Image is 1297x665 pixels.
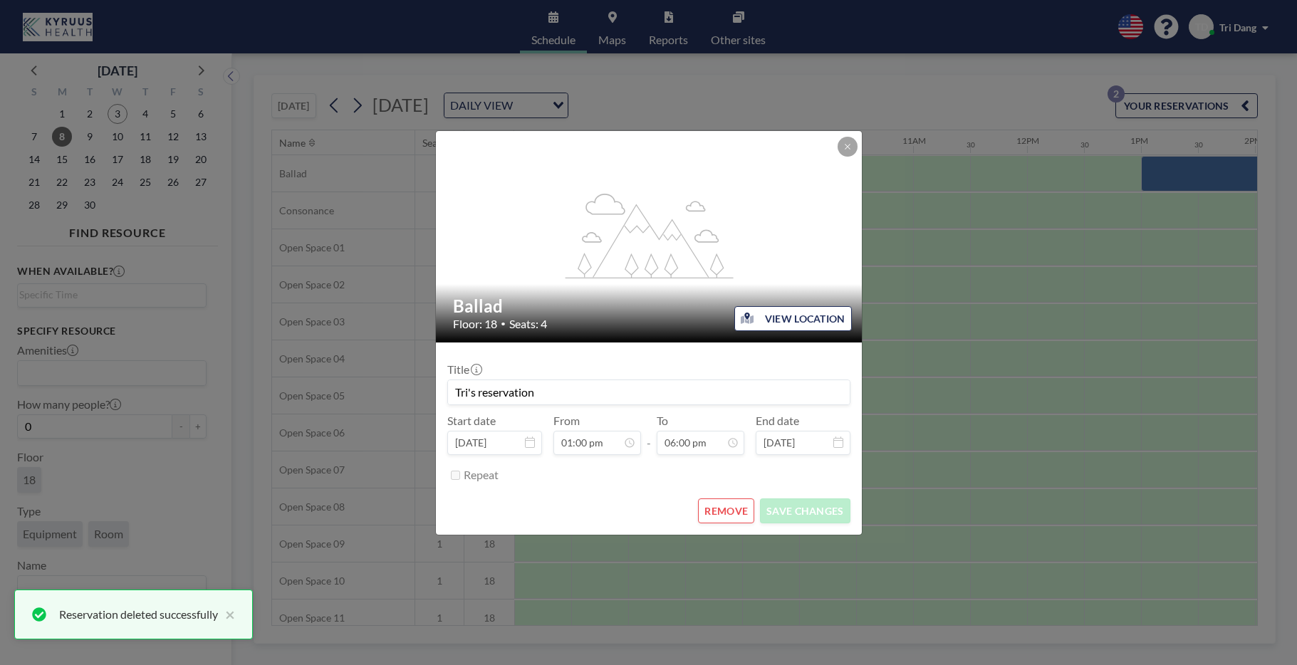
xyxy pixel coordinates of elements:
span: • [501,318,506,329]
span: Floor: 18 [453,317,497,331]
span: - [647,419,651,450]
button: SAVE CHANGES [760,498,850,523]
label: Title [447,362,481,377]
button: REMOVE [698,498,754,523]
button: VIEW LOCATION [734,306,852,331]
h2: Ballad [453,295,846,317]
button: close [218,606,235,623]
label: To [657,414,668,428]
g: flex-grow: 1.2; [565,192,733,278]
label: End date [756,414,799,428]
label: From [553,414,580,428]
div: Reservation deleted successfully [59,606,218,623]
input: (No title) [448,380,850,404]
label: Start date [447,414,496,428]
label: Repeat [464,468,499,482]
span: Seats: 4 [509,317,547,331]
